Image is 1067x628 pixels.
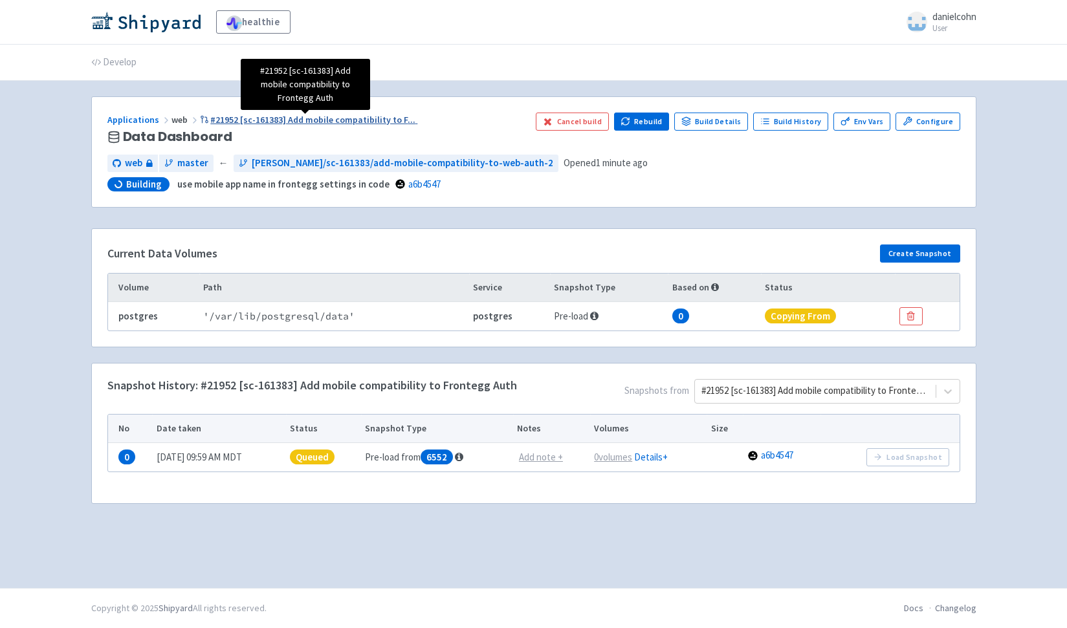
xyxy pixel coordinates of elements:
[216,10,291,34] a: healthie
[594,451,632,463] u: 0 volume s
[118,310,158,322] b: postgres
[674,113,748,131] a: Build Details
[672,309,689,323] span: 0
[108,274,199,302] th: Volume
[199,274,470,302] th: Path
[199,302,470,330] td: ' /var/lib/postgresql/data '
[361,443,513,471] td: Pre-load from
[564,156,648,171] span: Opened
[536,113,609,131] button: Cancel build
[896,113,960,131] a: Configure
[596,157,648,169] time: 1 minute ago
[177,178,390,190] strong: use mobile app name in frontegg settings in code
[118,449,135,464] span: 0
[932,24,976,32] small: User
[107,247,217,260] h4: Current Data Volumes
[550,274,668,302] th: Snapshot Type
[469,274,550,302] th: Service
[171,114,200,125] span: web
[634,451,668,463] a: Details+
[899,12,976,32] a: danielcohn User
[408,178,441,190] a: a6b4547
[880,244,960,263] button: Create Snapshot
[421,449,453,464] span: 6552
[904,602,923,614] a: Docs
[177,156,208,171] span: master
[107,379,517,392] h4: Snapshot History: #21952 [sc-161383] Add mobile compatibility to Frontegg Auth
[252,156,553,171] span: [PERSON_NAME]/sc-161383/add-mobile-compatibility-to-web-auth-2
[765,309,836,323] span: copying from
[234,155,558,172] a: [PERSON_NAME]/sc-161383/add-mobile-compatibility-to-web-auth-2
[200,114,418,125] a: #21952 [sc-161383] Add mobile compatibility to F...
[833,113,890,131] a: Env Vars
[123,129,232,144] span: Data Dashboard
[614,113,670,131] button: Rebuild
[125,156,142,171] span: web
[126,178,162,191] span: Building
[91,12,201,32] img: Shipyard logo
[761,449,793,461] a: a6b4547
[866,448,949,466] button: Load Snapshot
[753,113,828,131] a: Build History
[590,415,707,443] th: Volumes
[361,415,513,443] th: Snapshot Type
[932,10,976,23] span: danielcohn
[935,602,976,614] a: Changelog
[286,415,361,443] th: Status
[91,601,267,615] div: Copyright © 2025 All rights reserved.
[210,114,415,125] span: #21952 [sc-161383] Add mobile compatibility to F ...
[668,274,760,302] th: Based on
[517,379,960,409] span: Snapshots from
[107,155,158,172] a: web
[159,602,193,614] a: Shipyard
[761,274,896,302] th: Status
[473,310,512,322] b: postgres
[159,155,214,172] a: master
[219,156,228,171] span: ←
[290,449,335,464] span: Queued
[152,443,285,471] td: [DATE] 09:59 AM MDT
[519,451,563,463] u: Add note +
[513,415,590,443] th: Notes
[554,310,599,322] span: Pre-load
[107,114,171,125] a: Applications
[91,45,137,81] a: Develop
[707,415,742,443] th: Size
[108,415,153,443] th: No
[152,415,285,443] th: Date taken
